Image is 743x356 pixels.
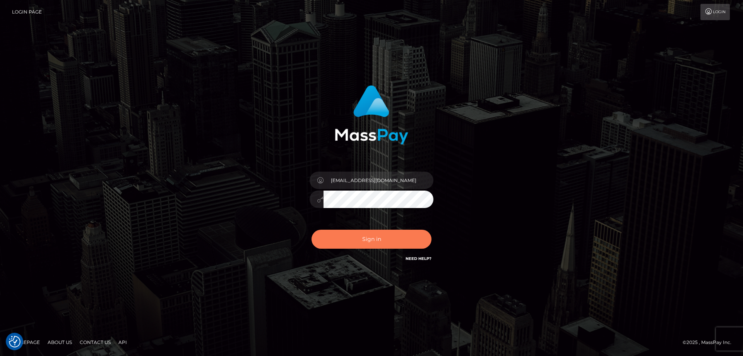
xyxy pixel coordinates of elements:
div: © 2025 , MassPay Inc. [683,338,737,347]
img: Revisit consent button [9,336,21,347]
a: About Us [45,336,75,348]
a: Contact Us [77,336,114,348]
a: Login [700,4,730,20]
input: Username... [324,172,433,189]
button: Consent Preferences [9,336,21,347]
a: API [115,336,130,348]
a: Need Help? [406,256,431,261]
a: Homepage [9,336,43,348]
a: Login Page [12,4,42,20]
button: Sign in [312,230,431,249]
img: MassPay Login [335,85,408,144]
